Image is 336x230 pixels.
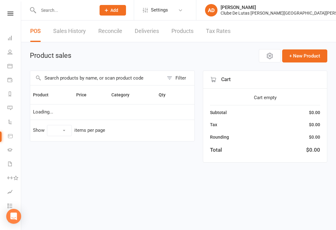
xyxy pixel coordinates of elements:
span: Price [76,92,93,97]
h1: Product sales [30,52,71,59]
div: $0.00 [309,121,320,128]
input: Search products by name, or scan product code [30,71,164,85]
div: $0.00 [306,146,320,154]
a: Products [171,21,194,42]
div: Show [33,125,105,136]
span: Add [110,8,118,13]
div: $0.00 [309,134,320,140]
span: Product [33,92,55,97]
button: Price [76,91,93,99]
div: Open Intercom Messenger [6,209,21,224]
a: Payments [7,74,21,88]
a: Sales History [53,21,86,42]
a: POS [30,21,41,42]
div: Rounding [210,134,229,140]
div: AD [205,4,217,16]
a: Reports [7,88,21,102]
div: Cart [203,71,327,89]
a: Calendar [7,60,21,74]
a: Dashboard [7,32,21,46]
div: Subtotal [210,109,227,116]
a: Tax Rates [206,21,231,42]
div: Tax [210,121,217,128]
a: Deliveries [135,21,159,42]
div: $0.00 [309,109,320,116]
button: Qty [159,91,172,99]
div: items per page [74,128,105,133]
div: Total [210,146,222,154]
span: Qty [159,92,172,97]
button: Category [111,91,136,99]
a: Product Sales [7,130,21,144]
span: Settings [151,3,168,17]
span: Category [111,92,136,97]
a: Assessments [7,186,21,200]
button: Filter [164,71,194,85]
input: Search... [36,6,91,15]
div: Cart empty [210,94,320,101]
button: Add [100,5,126,16]
button: Product [33,91,55,99]
td: Loading... [30,104,194,120]
a: Reconcile [98,21,122,42]
button: + New Product [282,49,327,62]
div: Filter [175,74,186,82]
a: People [7,46,21,60]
